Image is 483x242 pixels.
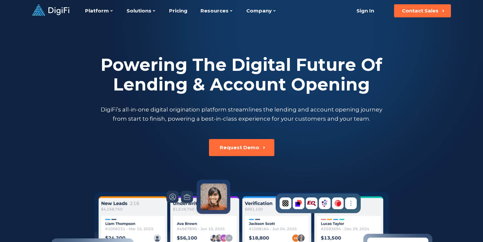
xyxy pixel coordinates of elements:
p: DigiFi’s all-in-one digital origination platform streamlines the lending and account opening jour... [99,105,384,123]
h2: Powering The Digital Future Of Lending & Account Opening [99,55,384,94]
div: Contact Sales [402,8,439,14]
button: Request Demo [209,139,274,156]
button: Contact Sales [394,4,451,17]
div: Request Demo [220,144,259,151]
a: Sign In [349,4,382,17]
